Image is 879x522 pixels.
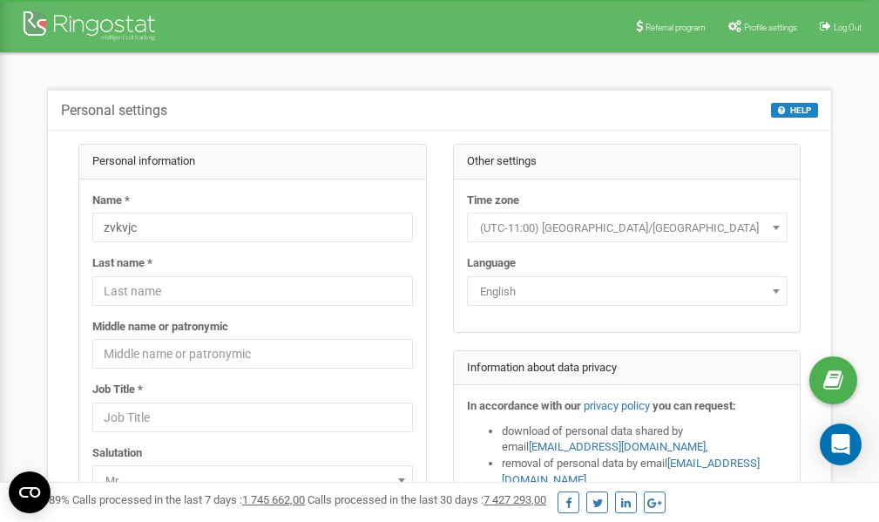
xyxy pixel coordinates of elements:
[9,471,51,513] button: Open CMP widget
[454,145,801,180] div: Other settings
[502,424,788,456] li: download of personal data shared by email ,
[242,493,305,506] u: 1 745 662,00
[467,399,581,412] strong: In accordance with our
[834,23,862,32] span: Log Out
[98,469,407,493] span: Mr.
[744,23,797,32] span: Profile settings
[92,465,413,495] span: Mr.
[92,319,228,336] label: Middle name or patronymic
[646,23,706,32] span: Referral program
[454,351,801,386] div: Information about data privacy
[467,255,516,272] label: Language
[467,276,788,306] span: English
[72,493,305,506] span: Calls processed in the last 7 days :
[529,440,706,453] a: [EMAIL_ADDRESS][DOMAIN_NAME]
[92,339,413,369] input: Middle name or patronymic
[79,145,426,180] div: Personal information
[652,399,736,412] strong: you can request:
[502,456,788,488] li: removal of personal data by email ,
[92,403,413,432] input: Job Title
[584,399,650,412] a: privacy policy
[92,445,142,462] label: Salutation
[61,103,167,119] h5: Personal settings
[92,193,130,209] label: Name *
[771,103,818,118] button: HELP
[467,193,519,209] label: Time zone
[92,276,413,306] input: Last name
[467,213,788,242] span: (UTC-11:00) Pacific/Midway
[92,213,413,242] input: Name
[92,382,143,398] label: Job Title *
[308,493,546,506] span: Calls processed in the last 30 days :
[473,216,781,241] span: (UTC-11:00) Pacific/Midway
[483,493,546,506] u: 7 427 293,00
[473,280,781,304] span: English
[820,424,862,465] div: Open Intercom Messenger
[92,255,152,272] label: Last name *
